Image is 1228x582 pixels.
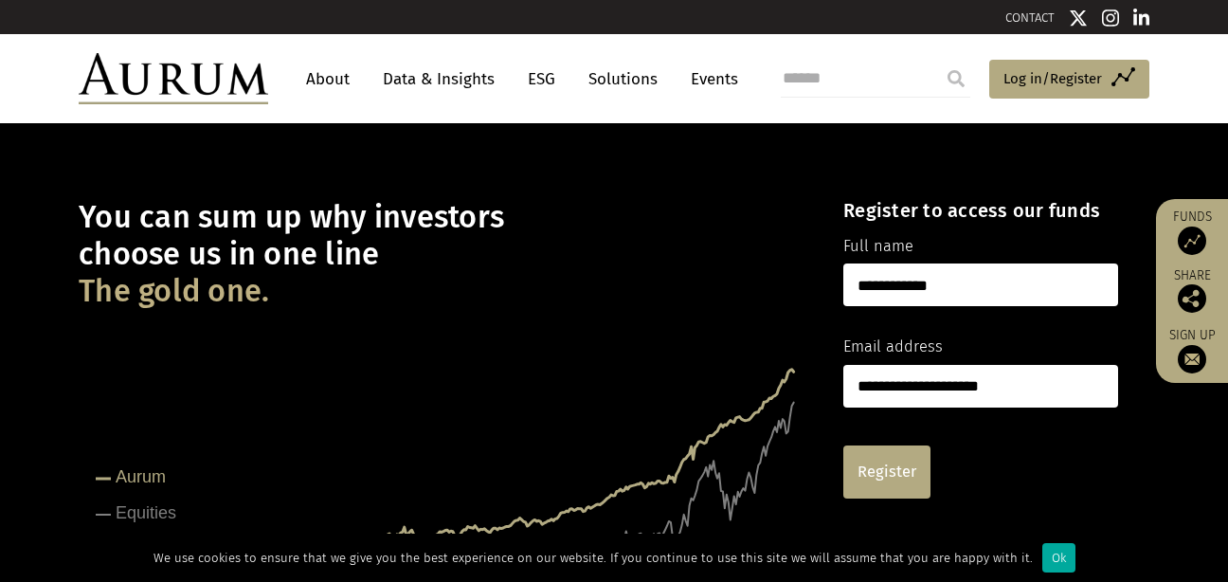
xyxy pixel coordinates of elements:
[116,503,176,522] tspan: Equities
[1178,345,1206,373] img: Sign up to our newsletter
[843,199,1118,222] h4: Register to access our funds
[1165,269,1219,313] div: Share
[1003,67,1102,90] span: Log in/Register
[843,446,930,499] a: Register
[1178,284,1206,313] img: Share this post
[989,60,1149,100] a: Log in/Register
[681,62,738,97] a: Events
[1165,209,1219,255] a: Funds
[297,62,359,97] a: About
[937,60,975,98] input: Submit
[579,62,667,97] a: Solutions
[1069,9,1088,27] img: Twitter icon
[79,273,269,310] span: The gold one.
[843,335,943,359] label: Email address
[843,234,913,259] label: Full name
[1133,9,1150,27] img: Linkedin icon
[1178,227,1206,255] img: Access Funds
[79,53,268,104] img: Aurum
[116,467,166,486] tspan: Aurum
[1165,327,1219,373] a: Sign up
[79,199,810,310] h1: You can sum up why investors choose us in one line
[1102,9,1119,27] img: Instagram icon
[1042,543,1075,573] div: Ok
[373,62,504,97] a: Data & Insights
[1005,10,1055,25] a: CONTACT
[518,62,565,97] a: ESG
